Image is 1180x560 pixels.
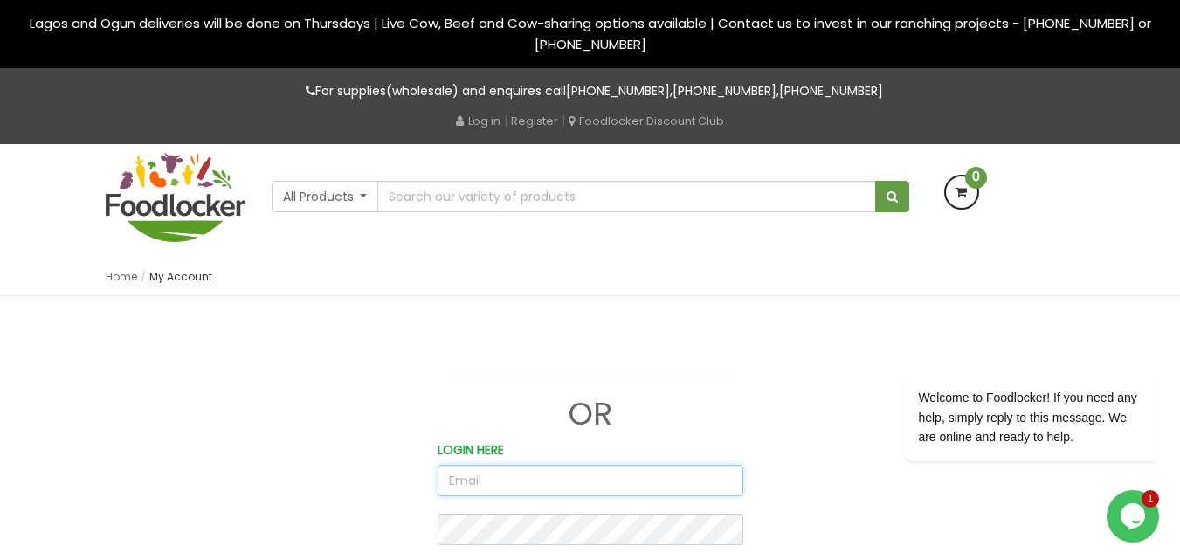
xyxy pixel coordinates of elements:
a: [PHONE_NUMBER] [566,82,670,100]
a: Home [106,269,137,284]
iframe: chat widget [848,275,1163,481]
span: 0 [965,167,987,189]
a: [PHONE_NUMBER] [673,82,776,100]
p: For supplies(wholesale) and enquires call , , [106,81,1075,101]
span: | [504,112,507,129]
a: Log in [456,113,500,129]
span: Lagos and Ogun deliveries will be done on Thursdays | Live Cow, Beef and Cow-sharing options avai... [30,14,1151,53]
img: FoodLocker [106,153,245,242]
a: Register [511,113,558,129]
iframe: chat widget [1107,490,1163,543]
label: LOGIN HERE [438,440,504,460]
a: Foodlocker Discount Club [569,113,724,129]
iframe: fb:login_button Facebook Social Plugin [482,331,698,366]
a: [PHONE_NUMBER] [779,82,883,100]
input: Email [438,465,743,496]
button: All Products [272,181,379,212]
h1: OR [438,397,743,432]
input: Search our variety of products [377,181,875,212]
span: | [562,112,565,129]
